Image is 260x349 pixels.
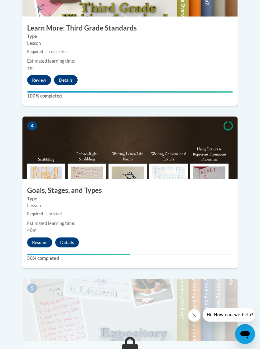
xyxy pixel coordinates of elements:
[27,254,130,255] div: Your progress
[27,202,233,209] div: Lesson
[55,237,79,247] button: Details
[22,117,238,179] img: Course Image
[27,91,233,93] div: Your progress
[27,195,233,202] label: Type
[27,212,43,216] span: Required
[27,227,36,233] span: 40m
[27,33,233,40] label: Type
[203,308,255,322] iframe: Message from company
[188,309,200,322] iframe: Close message
[49,212,62,216] span: started
[46,49,47,54] span: |
[27,93,233,99] label: 100% completed
[27,284,37,293] span: 5
[27,40,233,47] div: Lesson
[27,121,37,131] span: 4
[27,49,43,54] span: Required
[27,65,34,70] span: 5m
[235,324,255,344] iframe: Button to launch messaging window
[27,220,233,227] div: Estimated learning time:
[22,279,238,341] img: Course Image
[27,58,233,65] div: Estimated learning time:
[22,186,238,195] h3: Goals, Stages, and Types
[46,212,47,216] span: |
[49,49,68,54] span: completed
[27,237,52,247] button: Resume
[22,23,238,33] h3: Learn More: Third Grade Standards
[27,255,233,262] label: 50% completed
[27,75,51,85] button: Review
[54,75,78,85] button: Details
